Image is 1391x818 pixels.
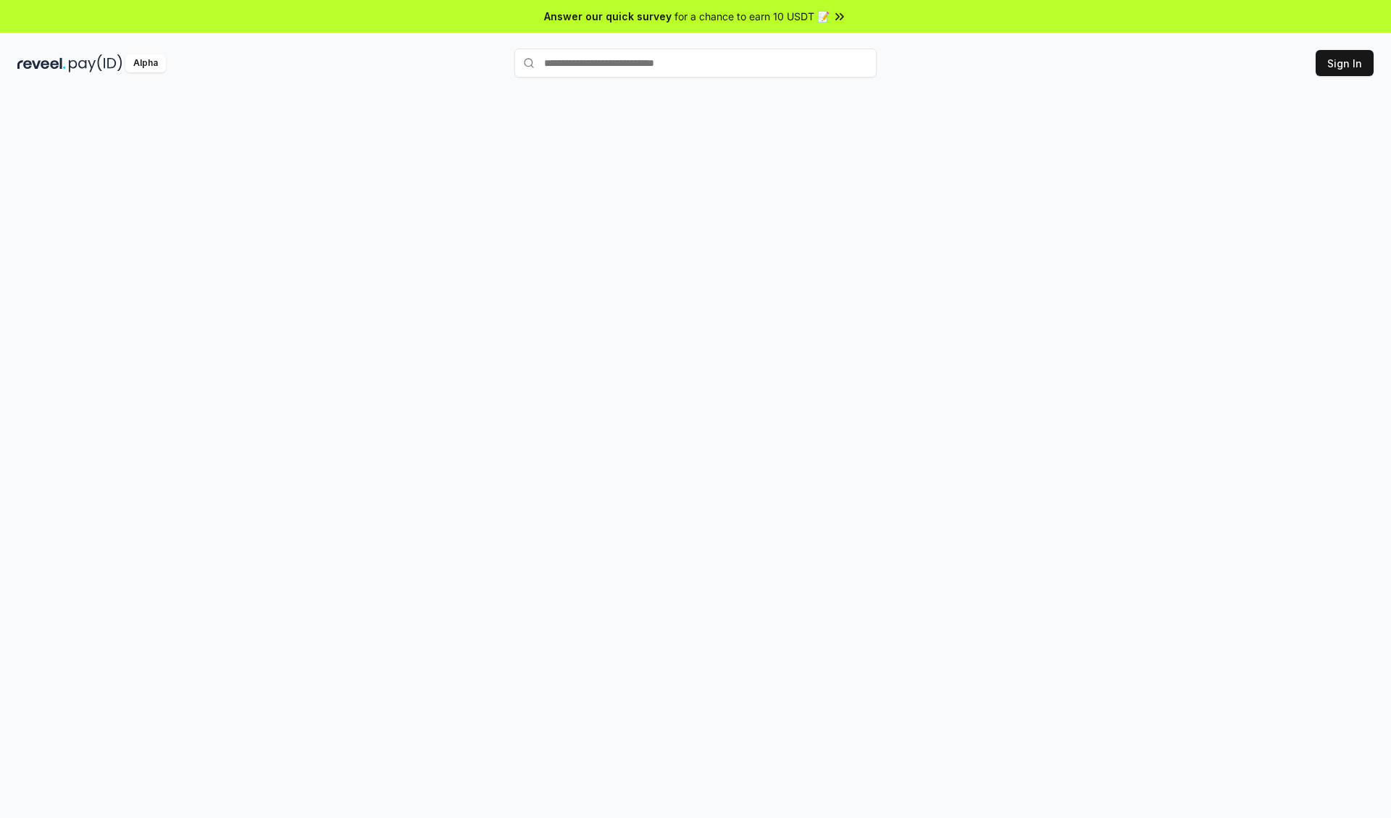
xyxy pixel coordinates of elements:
span: Answer our quick survey [544,9,672,24]
img: pay_id [69,54,122,72]
button: Sign In [1316,50,1374,76]
img: reveel_dark [17,54,66,72]
div: Alpha [125,54,166,72]
span: for a chance to earn 10 USDT 📝 [674,9,830,24]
